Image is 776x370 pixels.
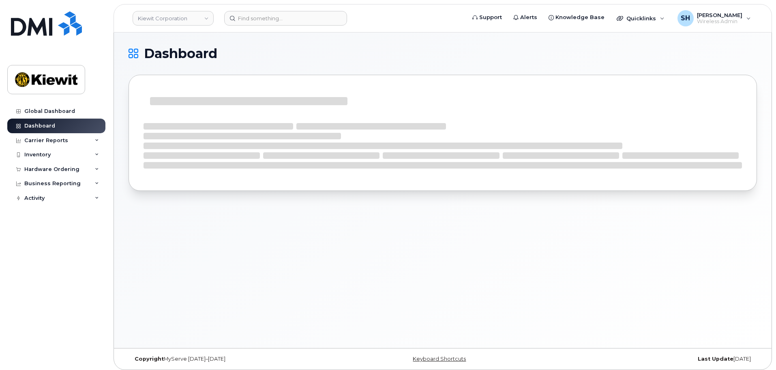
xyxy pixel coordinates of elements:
[413,356,466,362] a: Keyboard Shortcuts
[547,356,757,362] div: [DATE]
[135,356,164,362] strong: Copyright
[698,356,733,362] strong: Last Update
[144,48,217,60] span: Dashboard
[129,356,338,362] div: MyServe [DATE]–[DATE]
